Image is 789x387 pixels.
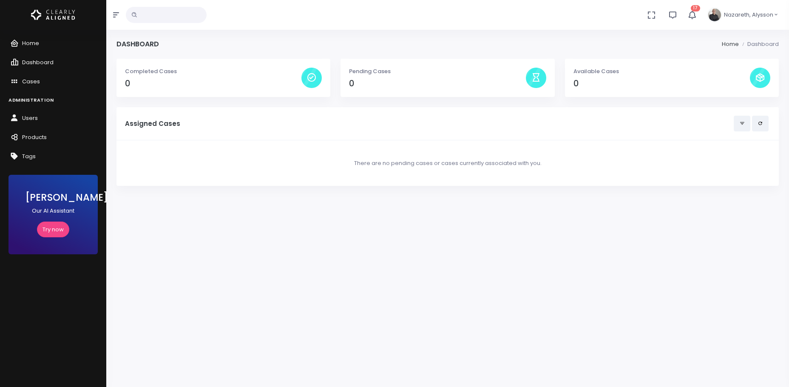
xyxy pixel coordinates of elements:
[125,149,770,178] div: There are no pending cases or cases currently associated with you.
[22,77,40,85] span: Cases
[22,58,54,66] span: Dashboard
[724,11,773,19] span: Nazareth, Alysson
[26,192,81,203] h3: [PERSON_NAME]
[722,40,739,48] li: Home
[349,79,525,88] h4: 0
[22,152,36,160] span: Tags
[349,67,525,76] p: Pending Cases
[22,114,38,122] span: Users
[125,120,734,128] h5: Assigned Cases
[691,5,700,11] span: 17
[573,79,750,88] h4: 0
[31,6,75,24] img: Logo Horizontal
[739,40,779,48] li: Dashboard
[26,207,81,215] p: Our AI Assistant
[37,222,69,237] a: Try now
[22,39,39,47] span: Home
[125,79,301,88] h4: 0
[573,67,750,76] p: Available Cases
[22,133,47,141] span: Products
[116,40,159,48] h4: Dashboard
[125,67,301,76] p: Completed Cases
[707,7,722,23] img: Header Avatar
